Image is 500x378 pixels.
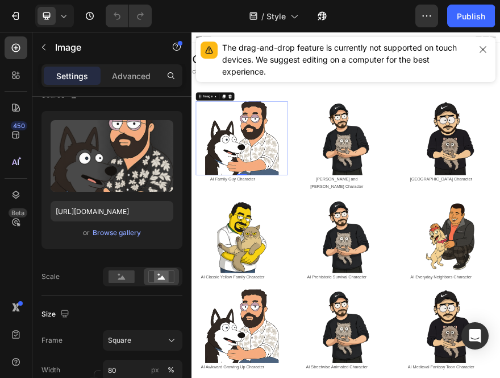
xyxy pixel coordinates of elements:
[51,201,173,221] input: https://example.com/image.jpg
[9,208,27,217] div: Beta
[260,153,422,316] img: gempages_577947170238366396-bbb2d85c-e33a-4ec7-ae15-524a380de623.png
[40,320,140,330] a: AI Family Guy Character
[93,228,141,238] div: Browse gallery
[457,10,485,22] div: Publish
[11,121,27,130] div: 450
[108,335,131,346] span: Square
[106,5,152,27] div: Undo/Redo
[151,365,159,375] div: px
[168,365,174,375] div: %
[222,42,470,77] div: The drag-and-drop feature is currently not supported on touch devices. We suggest editing on a co...
[164,363,178,377] button: px
[262,320,379,346] a: [PERSON_NAME] and [PERSON_NAME] Character
[41,307,72,322] div: Size
[41,335,63,346] label: Frame
[51,120,173,192] img: preview-image
[103,330,182,351] button: Square
[461,322,489,350] div: Open Intercom Messenger
[83,226,90,240] span: or
[41,365,60,375] label: Width
[30,153,192,316] img: gempages_577947170238366396-d6eaa69d-17e1-4be2-91ae-d6f452a1f5b3.png
[261,10,264,22] span: /
[112,70,151,82] p: Advanced
[41,272,60,282] div: Scale
[148,363,162,377] button: %
[266,10,286,22] span: Style
[23,137,48,147] div: Image
[55,40,152,54] p: Image
[92,227,141,239] button: Browse gallery
[56,70,88,82] p: Settings
[447,5,495,27] button: Publish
